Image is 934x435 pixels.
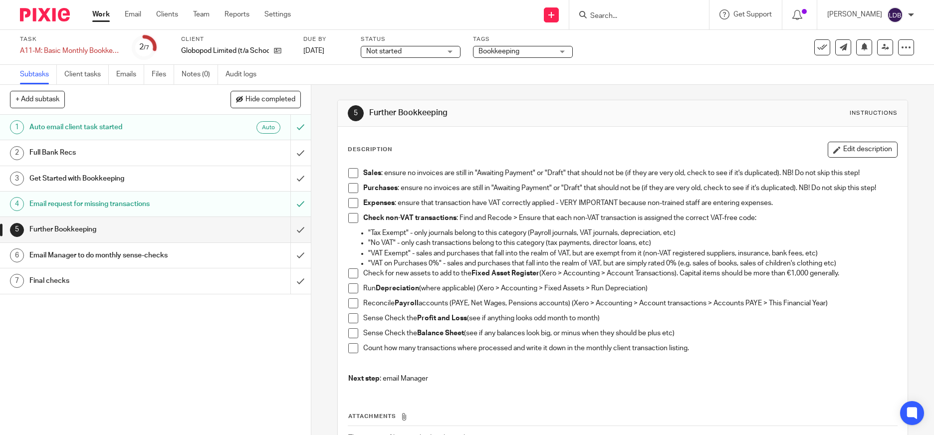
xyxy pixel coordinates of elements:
[181,46,269,56] p: Globopod Limited (t/a Schoovr)
[245,96,295,104] span: Hide completed
[29,171,197,186] h1: Get Started with Bookkeeping
[20,8,70,21] img: Pixie
[20,35,120,43] label: Task
[20,46,120,56] div: A11-M: Basic Monthly Bookkeeping
[348,374,897,384] p: : email Manager
[850,109,898,117] div: Instructions
[366,48,402,55] span: Not started
[363,215,457,221] strong: Check non-VAT transactions
[10,120,24,134] div: 1
[182,65,218,84] a: Notes (0)
[225,9,249,19] a: Reports
[139,41,149,53] div: 2
[10,274,24,288] div: 7
[348,146,392,154] p: Description
[156,9,178,19] a: Clients
[144,45,149,50] small: /7
[471,270,539,277] strong: Fixed Asset Register
[368,238,897,248] p: "No VAT" - only cash transactions belong to this category (tax payments, director loans, etc)
[116,65,144,84] a: Emails
[29,273,197,288] h1: Final checks
[363,283,897,293] p: Run (where applicable) (Xero > Accounting > Fixed Assets > Run Depreciation)
[10,248,24,262] div: 6
[395,300,419,307] strong: Payroll
[363,343,897,353] p: Count how many transactions where processed and write it down in the monthly client transaction l...
[368,248,897,258] p: "VAT Exempt" - sales and purchases that fall into the realm of VAT, but are exempt from it (non-V...
[376,285,419,292] strong: Depreciation
[363,168,897,178] p: : ensure no invoices are still in "Awaiting Payment" or "Draft" that should not be (if they are v...
[92,9,110,19] a: Work
[417,330,464,337] strong: Balance Sheet
[10,223,24,237] div: 5
[589,12,679,21] input: Search
[363,170,381,177] strong: Sales
[256,121,280,134] div: Auto
[29,248,197,263] h1: Email Manager to do monthly sense-checks
[10,172,24,186] div: 3
[368,258,897,268] p: "VAT on Purchases 0%" - sales and purchases that fall into the realm of VAT, but are simply rated...
[473,35,573,43] label: Tags
[363,298,897,308] p: Reconcile accounts (PAYE, Net Wages, Pensions accounts) (Xero > Accounting > Account transactions...
[368,228,897,238] p: "Tax Exempt" - only journals belong to this category (Payroll journals, VAT journals, depreciatio...
[369,108,644,118] h1: Further Bookkeeping
[363,183,897,193] p: : ensure no invoices are still in "Awaiting Payment" or "Draft" that should not be (if they are v...
[363,328,897,338] p: Sense Check the (see if any balances look big, or minus when they should be plus etc)
[363,213,897,223] p: : Find and Recode > Ensure that each non-VAT transaction is assigned the correct VAT-free code:
[29,120,197,135] h1: Auto email client task started
[10,91,65,108] button: + Add subtask
[226,65,264,84] a: Audit logs
[478,48,519,55] span: Bookkeeping
[887,7,903,23] img: svg%3E
[193,9,210,19] a: Team
[181,35,291,43] label: Client
[303,35,348,43] label: Due by
[827,9,882,19] p: [PERSON_NAME]
[303,47,324,54] span: [DATE]
[417,315,467,322] strong: Profit and Loss
[264,9,291,19] a: Settings
[152,65,174,84] a: Files
[348,105,364,121] div: 5
[363,268,897,278] p: Check for new assets to add to the (Xero > Accounting > Account Transactions). Capital items shou...
[125,9,141,19] a: Email
[363,313,897,323] p: Sense Check the (see if anything looks odd month to month)
[363,200,395,207] strong: Expenses
[10,146,24,160] div: 2
[29,145,197,160] h1: Full Bank Recs
[828,142,898,158] button: Edit description
[64,65,109,84] a: Client tasks
[29,222,197,237] h1: Further Bookkeeping
[20,65,57,84] a: Subtasks
[348,375,380,382] strong: Next step
[733,11,772,18] span: Get Support
[348,414,396,419] span: Attachments
[231,91,301,108] button: Hide completed
[29,197,197,212] h1: Email request for missing transactions
[363,185,398,192] strong: Purchases
[10,197,24,211] div: 4
[361,35,461,43] label: Status
[363,198,897,208] p: : ensure that transaction have VAT correctly applied - VERY IMPORTANT because non-trained staff a...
